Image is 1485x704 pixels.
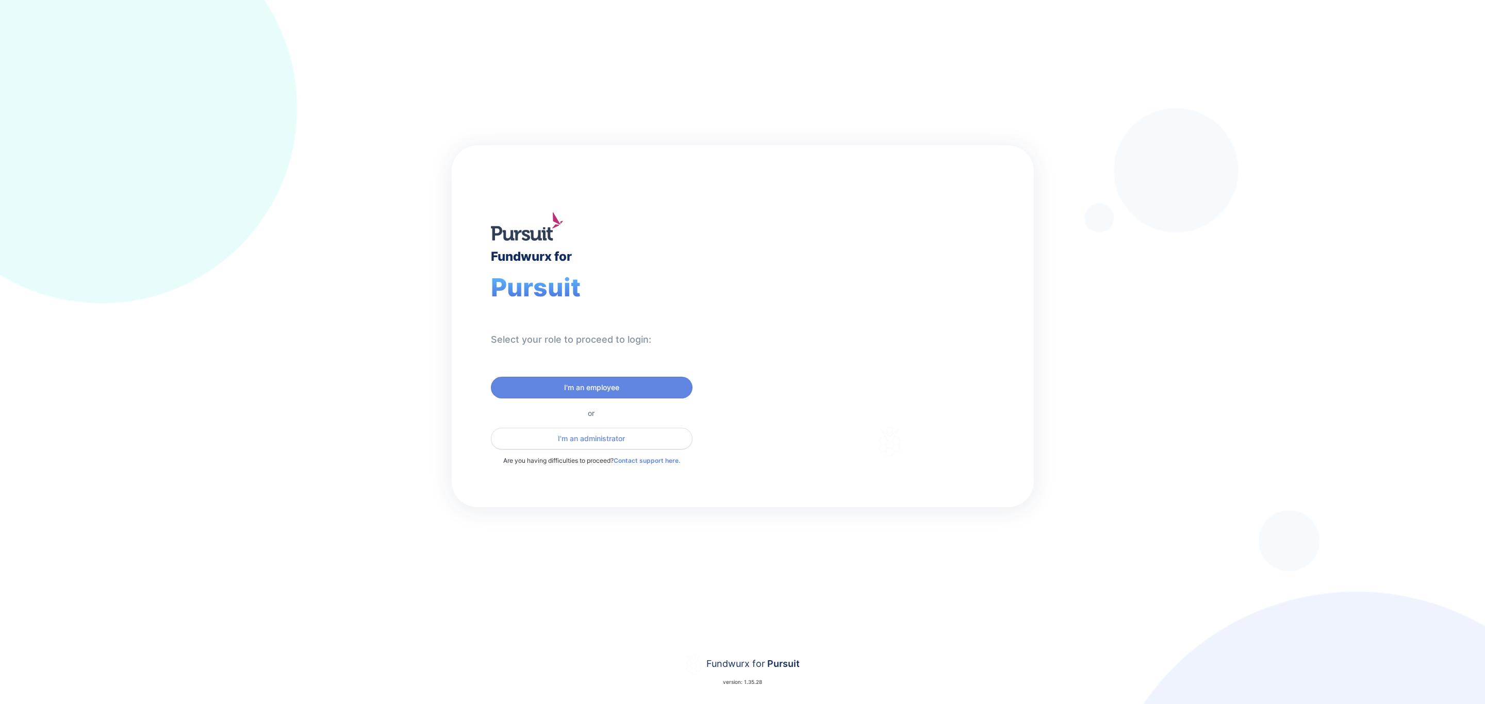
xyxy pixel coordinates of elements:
[491,409,692,417] div: or
[564,382,619,393] span: I'm an employee
[491,333,651,346] div: Select your role to proceed to login:
[491,272,581,303] span: Pursuit
[723,678,762,686] p: version: 1.35.28
[558,433,625,444] span: I'm an administrator
[614,457,680,464] a: Contact support here.
[491,212,563,241] img: logo.jpg
[801,282,882,292] div: Welcome to
[765,658,800,669] span: Pursuit
[491,377,692,398] button: I'm an employee
[491,249,572,264] div: Fundwurx for
[491,428,692,449] button: I'm an administrator
[801,342,978,371] div: Thank you for choosing Fundwurx as your partner in driving positive social impact!
[801,296,920,321] div: Fundwurx
[706,657,800,671] div: Fundwurx for
[491,456,692,466] p: Are you having difficulties to proceed?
